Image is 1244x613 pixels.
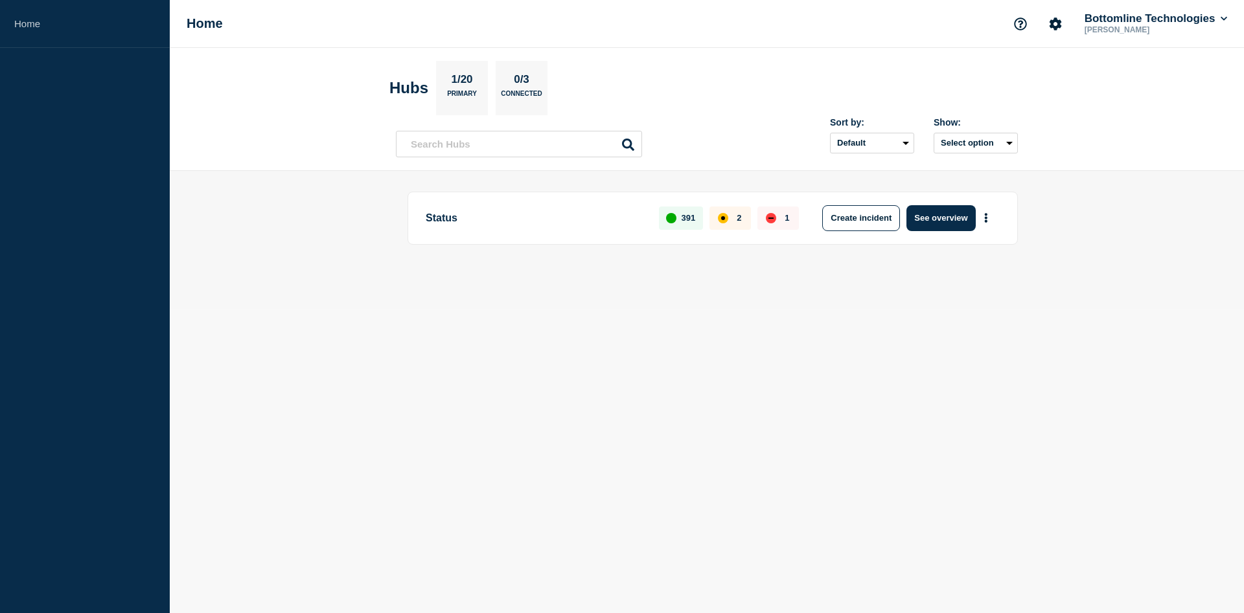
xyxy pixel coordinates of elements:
[187,16,223,31] h1: Home
[978,206,995,230] button: More actions
[446,73,478,90] p: 1/20
[934,133,1018,153] button: Select option
[1007,10,1034,38] button: Support
[682,213,696,223] p: 391
[447,90,477,104] p: Primary
[666,213,676,223] div: up
[766,213,776,223] div: down
[822,205,900,231] button: Create incident
[830,117,914,128] div: Sort by:
[1082,12,1230,25] button: Bottomline Technologies
[1042,10,1069,38] button: Account settings
[737,213,741,223] p: 2
[830,133,914,153] select: Sort by
[785,213,789,223] p: 1
[934,117,1018,128] div: Show:
[426,205,644,231] p: Status
[1082,25,1217,34] p: [PERSON_NAME]
[389,79,428,97] h2: Hubs
[509,73,535,90] p: 0/3
[396,131,642,157] input: Search Hubs
[718,213,728,223] div: affected
[501,90,542,104] p: Connected
[906,205,975,231] button: See overview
